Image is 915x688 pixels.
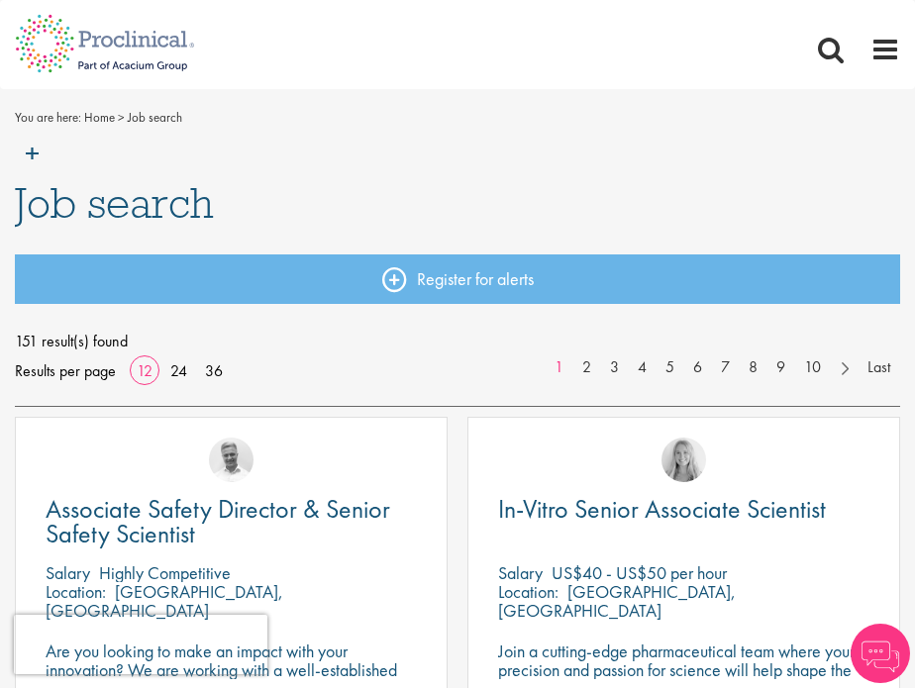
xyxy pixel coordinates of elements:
span: Salary [498,561,543,584]
p: [GEOGRAPHIC_DATA], [GEOGRAPHIC_DATA] [46,580,283,622]
span: Salary [46,561,90,584]
span: In-Vitro Senior Associate Scientist [498,492,826,526]
img: Chatbot [851,624,910,683]
a: 3 [600,356,629,379]
a: 7 [711,356,740,379]
p: Highly Competitive [99,561,231,584]
span: Job search [15,176,214,230]
a: 2 [572,356,601,379]
span: Associate Safety Director & Senior Safety Scientist [46,492,390,550]
span: Location: [498,580,559,603]
a: 36 [198,360,230,381]
span: 151 result(s) found [15,327,900,356]
a: Last [858,356,900,379]
a: 9 [766,356,795,379]
a: 1 [545,356,573,379]
span: Results per page [15,356,116,386]
span: Location: [46,580,106,603]
a: 8 [739,356,767,379]
img: Joshua Bye [209,438,254,482]
a: 4 [628,356,657,379]
img: Shannon Briggs [661,438,706,482]
a: 6 [683,356,712,379]
a: 12 [130,360,159,381]
a: In-Vitro Senior Associate Scientist [498,497,869,522]
a: 24 [163,360,194,381]
a: Register for alerts [15,254,900,304]
iframe: reCAPTCHA [14,615,267,674]
a: 5 [656,356,684,379]
a: 10 [794,356,831,379]
p: [GEOGRAPHIC_DATA], [GEOGRAPHIC_DATA] [498,580,736,622]
p: US$40 - US$50 per hour [552,561,727,584]
a: Associate Safety Director & Senior Safety Scientist [46,497,417,546]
